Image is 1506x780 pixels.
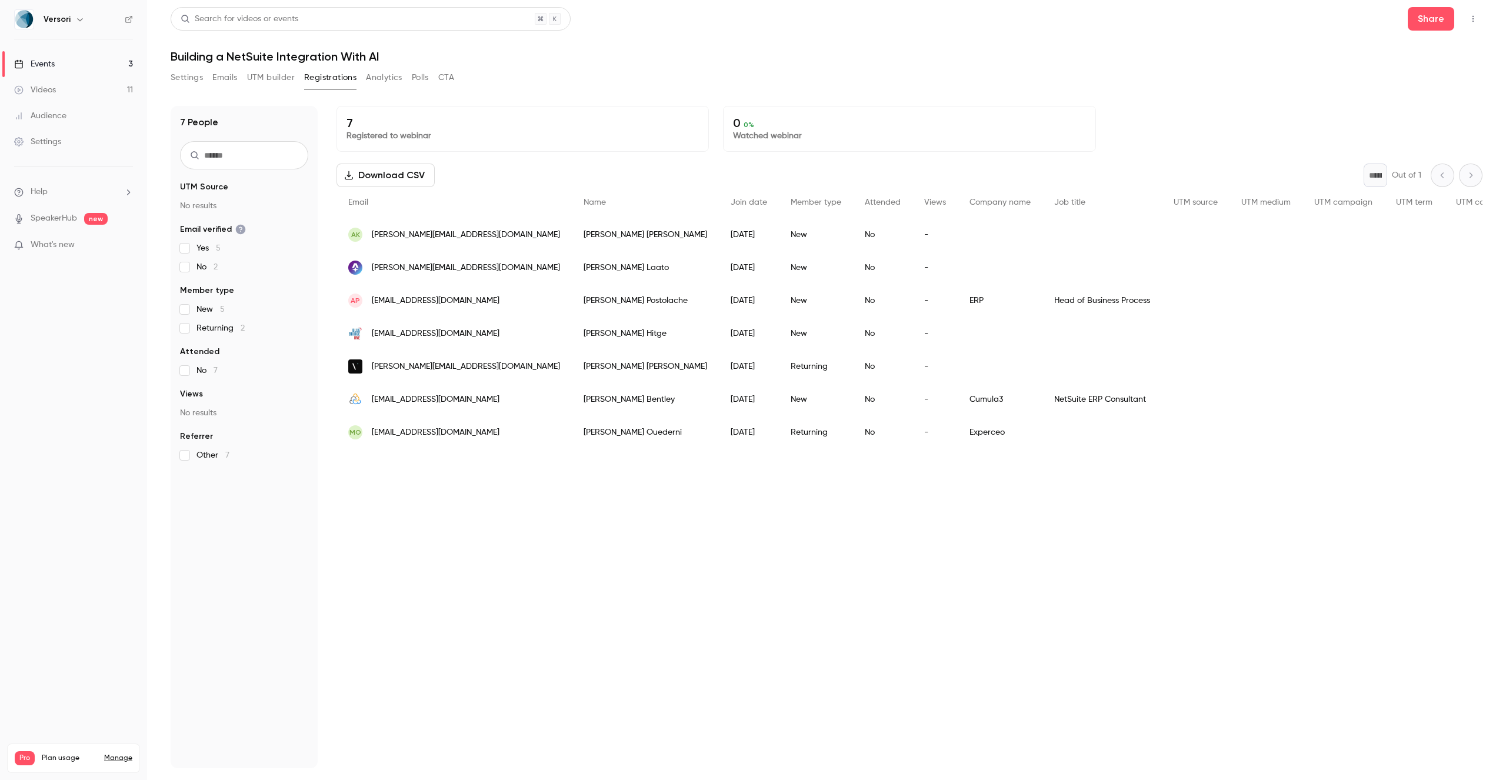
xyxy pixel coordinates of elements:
[336,164,435,187] button: Download CSV
[348,261,362,275] img: staria.com
[31,212,77,225] a: SpeakerHub
[958,416,1042,449] div: Experceo
[853,416,912,449] div: No
[196,322,245,334] span: Returning
[180,115,218,129] h1: 7 People
[180,200,308,212] p: No results
[372,295,499,307] span: [EMAIL_ADDRESS][DOMAIN_NAME]
[719,251,779,284] div: [DATE]
[584,198,606,206] span: Name
[372,426,499,439] span: [EMAIL_ADDRESS][DOMAIN_NAME]
[214,366,218,375] span: 7
[731,198,767,206] span: Join date
[348,392,362,406] img: cumula3.com
[31,186,48,198] span: Help
[349,427,361,438] span: MO
[853,251,912,284] div: No
[346,116,699,130] p: 7
[214,263,218,271] span: 2
[438,68,454,87] button: CTA
[372,328,499,340] span: [EMAIL_ADDRESS][DOMAIN_NAME]
[31,239,75,251] span: What's new
[196,304,225,315] span: New
[853,284,912,317] div: No
[241,324,245,332] span: 2
[372,262,560,274] span: [PERSON_NAME][EMAIL_ADDRESS][DOMAIN_NAME]
[719,218,779,251] div: [DATE]
[912,251,958,284] div: -
[196,261,218,273] span: No
[719,416,779,449] div: [DATE]
[15,10,34,29] img: Versori
[1396,198,1432,206] span: UTM term
[779,284,853,317] div: New
[366,68,402,87] button: Analytics
[348,198,368,206] span: Email
[14,58,55,70] div: Events
[196,242,221,254] span: Yes
[14,186,133,198] li: help-dropdown-opener
[196,449,229,461] span: Other
[180,181,308,461] section: facet-groups
[733,130,1085,142] p: Watched webinar
[779,416,853,449] div: Returning
[853,317,912,350] div: No
[791,198,841,206] span: Member type
[779,350,853,383] div: Returning
[412,68,429,87] button: Polls
[1314,198,1372,206] span: UTM campaign
[912,383,958,416] div: -
[171,49,1482,64] h1: Building a NetSuite Integration With AI
[14,136,61,148] div: Settings
[719,317,779,350] div: [DATE]
[119,240,133,251] iframe: Noticeable Trigger
[853,218,912,251] div: No
[180,388,203,400] span: Views
[958,284,1042,317] div: ERP
[372,394,499,406] span: [EMAIL_ADDRESS][DOMAIN_NAME]
[348,326,362,341] img: bluebridgeone.com
[572,317,719,350] div: [PERSON_NAME] Hitge
[572,383,719,416] div: [PERSON_NAME] Bentley
[1042,284,1162,317] div: Head of Business Process
[171,68,203,87] button: Settings
[1392,169,1421,181] p: Out of 1
[1174,198,1218,206] span: UTM source
[84,213,108,225] span: new
[216,244,221,252] span: 5
[1456,198,1504,206] span: UTM content
[865,198,901,206] span: Attended
[247,68,295,87] button: UTM builder
[733,116,1085,130] p: 0
[44,14,71,25] h6: Versori
[351,295,360,306] span: AP
[912,284,958,317] div: -
[351,229,360,240] span: AK
[1241,198,1291,206] span: UTM medium
[572,284,719,317] div: [PERSON_NAME] Postolache
[744,121,754,129] span: 0 %
[719,350,779,383] div: [DATE]
[180,285,234,296] span: Member type
[196,365,218,376] span: No
[912,317,958,350] div: -
[14,110,66,122] div: Audience
[1408,7,1454,31] button: Share
[304,68,356,87] button: Registrations
[779,317,853,350] div: New
[779,383,853,416] div: New
[181,13,298,25] div: Search for videos or events
[180,181,228,193] span: UTM Source
[220,305,225,314] span: 5
[1054,198,1085,206] span: Job title
[924,198,946,206] span: Views
[180,224,246,235] span: Email verified
[180,431,213,442] span: Referrer
[969,198,1031,206] span: Company name
[572,218,719,251] div: [PERSON_NAME] [PERSON_NAME]
[180,407,308,419] p: No results
[572,350,719,383] div: [PERSON_NAME] [PERSON_NAME]
[212,68,237,87] button: Emails
[348,359,362,374] img: versori.com
[572,416,719,449] div: [PERSON_NAME] Ouederni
